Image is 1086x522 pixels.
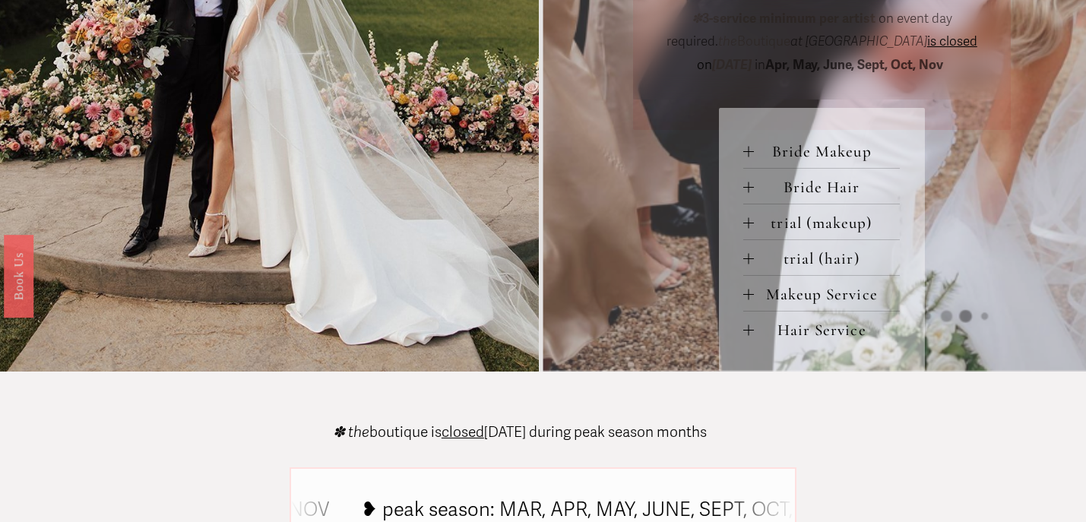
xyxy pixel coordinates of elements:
[754,249,900,268] span: trial (hair)
[754,321,900,340] span: Hair Service
[692,11,702,27] em: ✽
[754,214,900,233] span: trial (makeup)
[361,498,838,521] tspan: ❥ peak season: MAR, APR, MAY, JUNE, SEPT, OCT, NOV
[743,240,900,275] button: trial (hair)
[333,423,369,441] em: ✽ the
[718,33,737,49] em: the
[927,33,977,49] span: is closed
[754,178,900,197] span: Bride Hair
[712,57,752,73] em: [DATE]
[743,276,900,311] button: Makeup Service
[656,8,988,78] p: on
[752,57,946,73] span: in
[718,33,790,49] span: Boutique
[702,11,875,27] strong: 3-service minimum per artist
[743,312,900,346] button: Hair Service
[4,234,33,317] a: Book Us
[333,426,707,440] p: boutique is [DATE] during peak season months
[754,142,900,161] span: Bride Makeup
[790,33,927,49] em: at [GEOGRAPHIC_DATA]
[743,133,900,168] button: Bride Makeup
[743,204,900,239] button: trial (makeup)
[743,169,900,204] button: Bride Hair
[765,57,943,73] strong: Apr, May, June, Sept, Oct, Nov
[442,423,484,441] span: closed
[754,285,900,304] span: Makeup Service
